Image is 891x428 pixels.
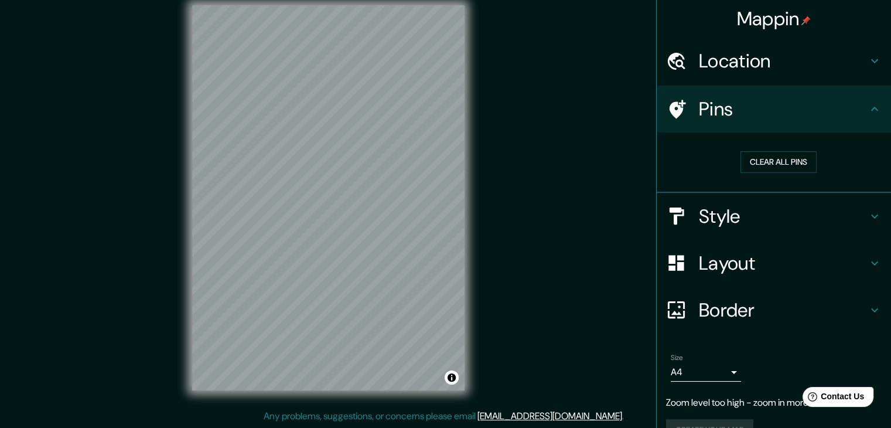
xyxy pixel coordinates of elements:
[657,193,891,240] div: Style
[699,298,868,322] h4: Border
[264,409,624,423] p: Any problems, suggestions, or concerns please email .
[699,252,868,275] h4: Layout
[671,363,741,382] div: A4
[740,151,817,173] button: Clear all pins
[666,396,882,410] p: Zoom level too high - zoom in more
[657,38,891,84] div: Location
[787,382,878,415] iframe: Help widget launcher
[657,287,891,334] div: Border
[671,352,683,362] label: Size
[699,205,868,228] h4: Style
[699,97,868,121] h4: Pins
[626,409,628,423] div: .
[192,5,465,390] canvas: Map
[657,240,891,287] div: Layout
[801,16,811,25] img: pin-icon.png
[657,86,891,133] div: Pins
[477,410,622,422] a: [EMAIL_ADDRESS][DOMAIN_NAME]
[445,371,459,385] button: Toggle attribution
[624,409,626,423] div: .
[699,49,868,73] h4: Location
[737,7,811,30] h4: Mappin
